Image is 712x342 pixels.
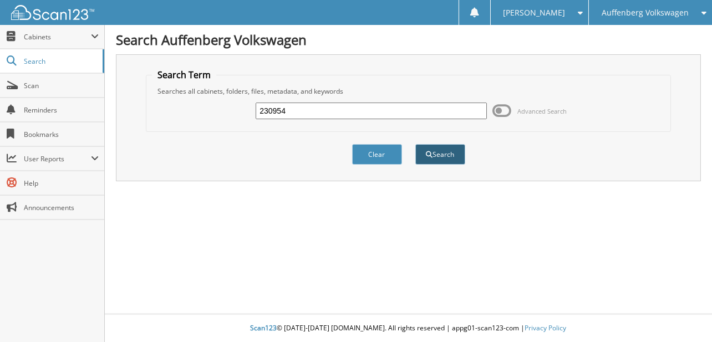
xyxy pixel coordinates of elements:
span: Help [24,178,99,188]
span: Announcements [24,203,99,212]
span: Advanced Search [517,107,567,115]
span: Search [24,57,97,66]
legend: Search Term [152,69,216,81]
iframe: Chat Widget [657,289,712,342]
button: Search [415,144,465,165]
span: [PERSON_NAME] [504,9,566,16]
span: Cabinets [24,32,91,42]
img: scan123-logo-white.svg [11,5,94,20]
a: Privacy Policy [525,323,567,333]
span: Reminders [24,105,99,115]
span: User Reports [24,154,91,164]
h1: Search Auffenberg Volkswagen [116,30,701,49]
span: Scan123 [251,323,277,333]
div: © [DATE]-[DATE] [DOMAIN_NAME]. All rights reserved | appg01-scan123-com | [105,315,712,342]
span: Bookmarks [24,130,99,139]
span: Scan [24,81,99,90]
button: Clear [352,144,402,165]
span: Auffenberg Volkswagen [602,9,689,16]
div: Searches all cabinets, folders, files, metadata, and keywords [152,86,665,96]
